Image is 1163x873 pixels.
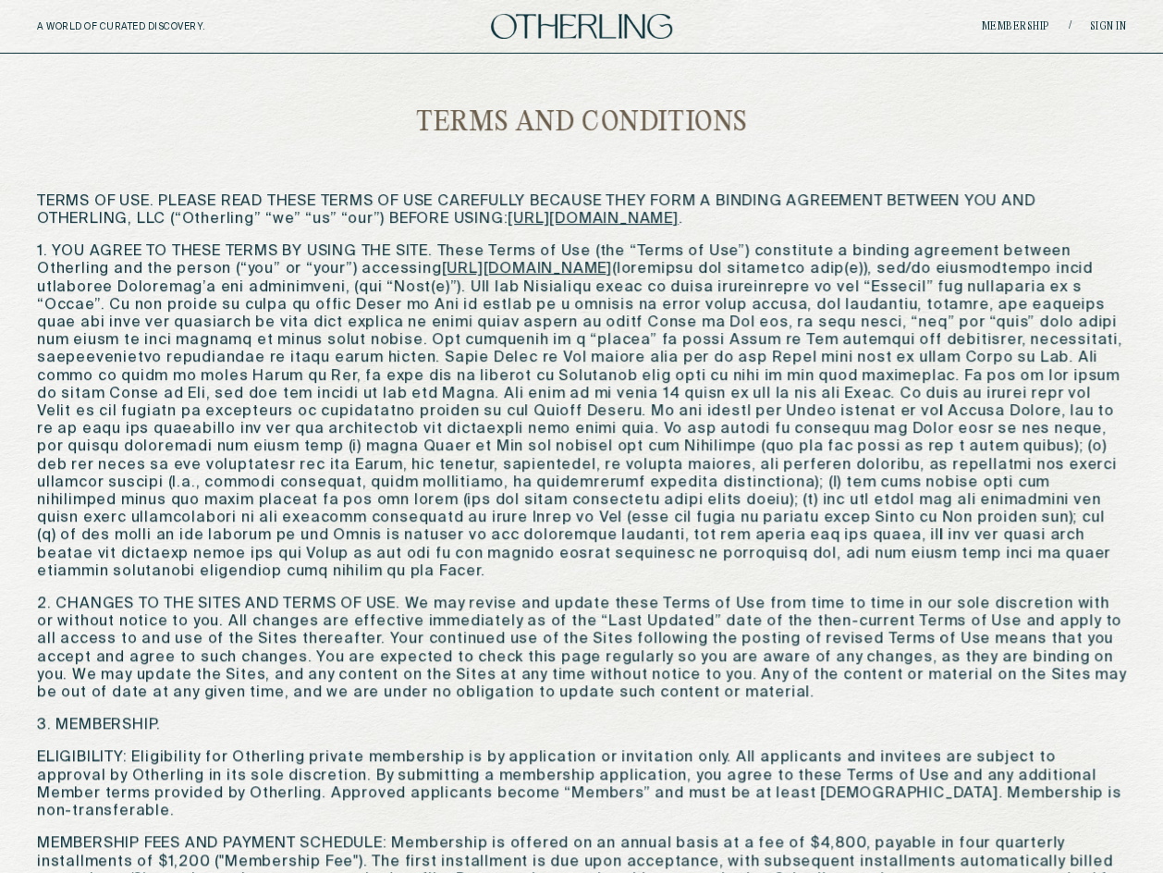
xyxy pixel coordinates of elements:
[37,749,1126,820] p: ELIGIBILITY: Eligibility for Otherling private membership is by application or invitation only. A...
[981,21,1049,32] a: Membership
[1068,19,1071,33] span: /
[1089,21,1126,32] a: Sign in
[491,14,672,39] img: logo
[442,262,612,277] a: [URL][DOMAIN_NAME]
[37,193,1126,228] p: TERMS OF USE. PLEASE READ THESE TERMS OF USE CAREFULLY BECAUSE THEY FORM A BINDING AGREEMENT BETW...
[37,596,1126,702] p: 2. CHANGES TO THE SITES AND TERMS OF USE. We may revise and update these Terms of Use from time t...
[37,21,286,32] h5: A WORLD OF CURATED DISCOVERY.
[37,243,1126,581] p: 1. YOU AGREE TO THESE TERMS BY USING THE SITE. These Terms of Use (the “Terms of Use”) constitute...
[37,717,1126,734] p: 3. MEMBERSHIP.
[508,212,678,227] a: [URL][DOMAIN_NAME]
